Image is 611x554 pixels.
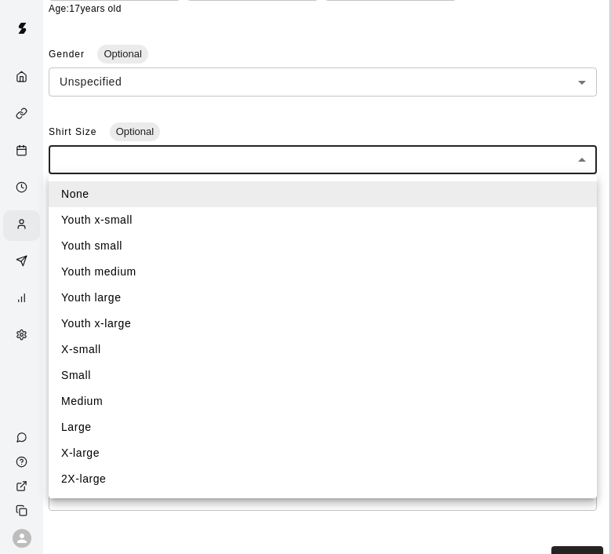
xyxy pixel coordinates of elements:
[49,285,597,311] li: Youth large
[49,311,597,337] li: Youth x-large
[49,337,597,363] li: X-small
[49,440,597,466] li: X-large
[49,207,597,233] li: Youth x-small
[49,233,597,259] li: Youth small
[49,363,597,388] li: Small
[49,181,597,207] li: None
[49,414,597,440] li: Large
[49,388,597,414] li: Medium
[49,466,597,492] li: 2X-large
[49,259,597,285] li: Youth medium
